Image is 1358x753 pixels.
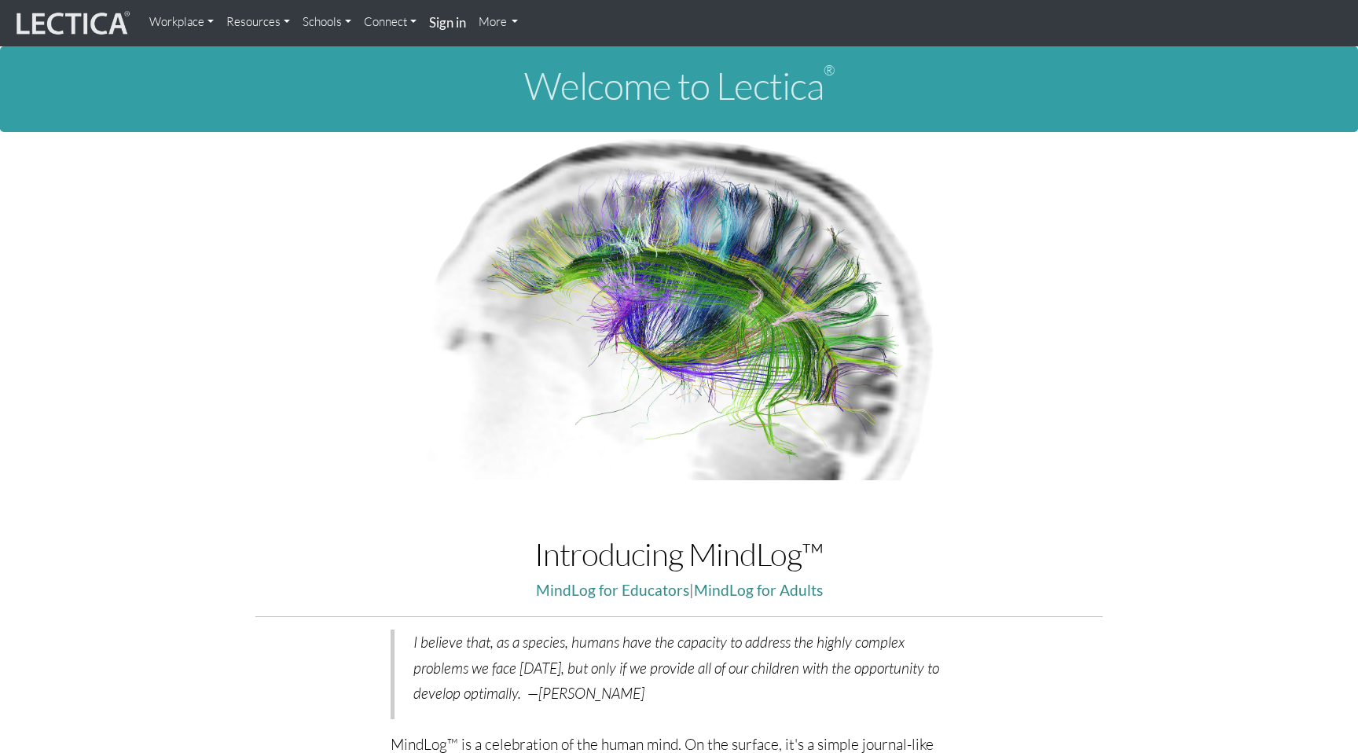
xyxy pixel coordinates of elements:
h1: Introducing MindLog™ [255,537,1103,571]
h1: Welcome to Lectica [13,65,1345,107]
a: Connect [358,6,423,38]
a: Resources [220,6,296,38]
a: More [472,6,525,38]
sup: ® [824,61,835,79]
a: Schools [296,6,358,38]
img: Human Connectome Project Image [417,132,941,481]
a: Workplace [143,6,220,38]
img: lecticalive [13,9,130,39]
a: MindLog for Adults [694,581,823,599]
p: | [255,578,1103,604]
a: Sign in [423,6,472,40]
a: MindLog for Educators [536,581,689,599]
strong: Sign in [429,14,466,31]
p: I believe that, as a species, humans have the capacity to address the highly complex problems we ... [413,630,949,707]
